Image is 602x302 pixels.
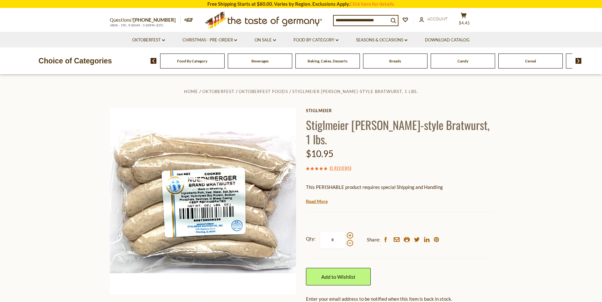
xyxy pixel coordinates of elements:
[306,148,333,159] span: $10.95
[454,12,473,28] button: $4.45
[294,37,338,44] a: Food By Category
[182,37,237,44] a: Christmas - PRE-ORDER
[151,58,157,64] img: previous arrow
[132,37,165,44] a: Oktoberfest
[308,59,347,63] a: Baking, Cakes, Desserts
[110,24,164,27] span: MON - FRI, 9:00AM - 5:00PM (EST)
[350,1,395,7] a: Click here for details.
[576,58,582,64] img: next arrow
[331,165,350,172] a: 3 Reviews
[184,89,198,94] a: Home
[356,37,407,44] a: Seasons & Occasions
[457,59,468,63] a: Candy
[330,165,351,171] span: ( )
[367,236,380,244] span: Share:
[306,108,493,113] a: Stiglmeier
[459,20,470,25] span: $4.45
[202,89,234,94] a: Oktoberfest
[251,59,269,63] a: Beverages
[427,16,448,21] span: Account
[306,118,493,146] h1: Stiglmeier [PERSON_NAME]-style Bratwurst, 1 lbs.
[320,231,346,248] input: Qty:
[133,17,176,23] a: [PHONE_NUMBER]
[110,16,181,24] p: Questions?
[292,89,418,94] a: Stiglmeier [PERSON_NAME]-style Bratwurst, 1 lbs.
[312,196,493,204] li: We will ship this product in heat-protective packaging and ice.
[389,59,401,63] a: Breads
[306,183,493,191] p: This PERISHABLE product requires special Shipping and Handling
[306,235,316,243] strong: Qty:
[306,198,328,205] a: Read More
[425,37,470,44] a: Download Catalog
[419,16,448,23] a: Account
[306,268,371,285] a: Add to Wishlist
[239,89,288,94] a: Oktoberfest Foods
[255,37,276,44] a: On Sale
[177,59,207,63] a: Food By Category
[525,59,536,63] a: Cereal
[110,108,296,294] img: Stiglmeier Nuernberger-style Bratwurst, 1 lbs.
